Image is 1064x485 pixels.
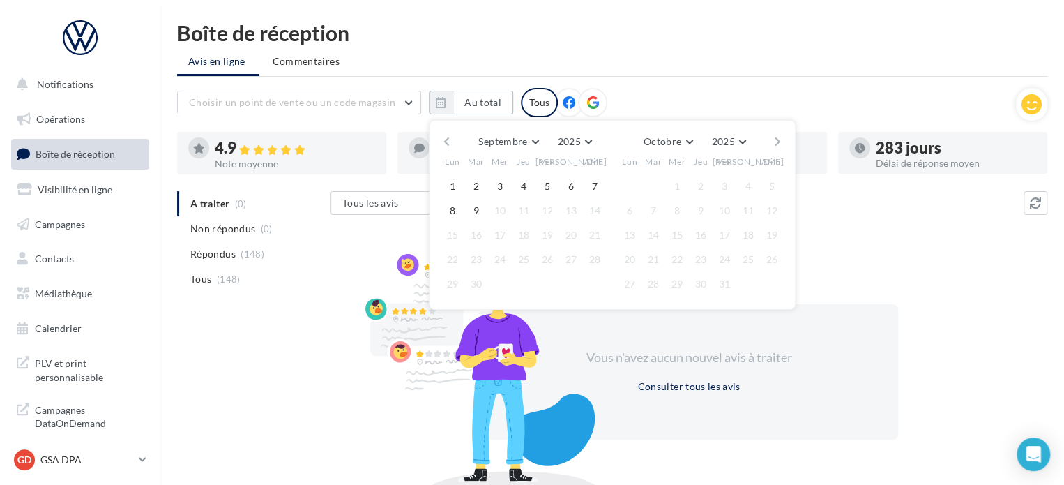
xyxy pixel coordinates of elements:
[177,22,1047,43] div: Boîte de réception
[713,156,784,167] span: [PERSON_NAME]
[489,176,510,197] button: 3
[442,274,463,294] button: 29
[35,288,92,299] span: Médiathèque
[561,200,582,221] button: 13
[8,395,152,436] a: Campagnes DataOnDemand
[561,225,582,246] button: 20
[706,132,751,151] button: 2025
[8,175,152,204] a: Visibilité en ligne
[513,225,534,246] button: 18
[738,176,759,197] button: 4
[11,447,149,473] a: GD GSA DPA
[190,222,255,236] span: Non répondus
[738,225,759,246] button: 18
[644,135,681,147] span: Octobre
[714,176,735,197] button: 3
[177,91,421,114] button: Choisir un point de vente ou un code magasin
[552,132,597,151] button: 2025
[513,200,534,221] button: 11
[8,105,152,134] a: Opérations
[667,200,687,221] button: 8
[489,249,510,270] button: 24
[645,156,662,167] span: Mar
[489,225,510,246] button: 17
[429,91,513,114] button: Au total
[690,176,711,197] button: 2
[261,223,273,234] span: (0)
[667,225,687,246] button: 15
[714,274,735,294] button: 31
[690,200,711,221] button: 9
[714,225,735,246] button: 17
[619,225,640,246] button: 13
[35,354,144,384] span: PLV et print personnalisable
[8,348,152,389] a: PLV et print personnalisable
[537,176,558,197] button: 5
[241,248,264,260] span: (148)
[466,176,487,197] button: 2
[453,91,513,114] button: Au total
[584,176,605,197] button: 7
[8,244,152,274] a: Contacts
[561,176,582,197] button: 6
[643,225,664,246] button: 14
[632,378,745,395] button: Consulter tous les avis
[763,156,780,167] span: Dim
[569,349,809,367] div: Vous n'avez aucun nouvel avis à traiter
[711,135,734,147] span: 2025
[690,249,711,270] button: 23
[466,225,487,246] button: 16
[215,159,375,169] div: Note moyenne
[761,176,782,197] button: 5
[643,274,664,294] button: 28
[217,274,241,285] span: (148)
[466,274,487,294] button: 30
[876,140,1036,156] div: 283 jours
[694,156,708,167] span: Jeu
[190,272,211,286] span: Tous
[330,191,470,215] button: Tous les avis
[442,200,463,221] button: 8
[466,249,487,270] button: 23
[584,200,605,221] button: 14
[537,200,558,221] button: 12
[35,218,85,230] span: Campagnes
[36,148,115,160] span: Boîte de réception
[584,225,605,246] button: 21
[473,132,544,151] button: Septembre
[468,156,485,167] span: Mar
[35,253,74,264] span: Contacts
[442,249,463,270] button: 22
[37,78,93,90] span: Notifications
[189,96,395,108] span: Choisir un point de vente ou un code magasin
[667,274,687,294] button: 29
[492,156,508,167] span: Mer
[761,249,782,270] button: 26
[35,322,82,334] span: Calendrier
[667,249,687,270] button: 22
[8,314,152,343] a: Calendrier
[738,200,759,221] button: 11
[8,279,152,308] a: Médiathèque
[667,176,687,197] button: 1
[561,249,582,270] button: 27
[738,249,759,270] button: 25
[643,200,664,221] button: 7
[619,274,640,294] button: 27
[40,453,133,467] p: GSA DPA
[513,176,534,197] button: 4
[466,200,487,221] button: 9
[17,453,31,467] span: GD
[535,156,607,167] span: [PERSON_NAME]
[876,158,1036,168] div: Délai de réponse moyen
[36,113,85,125] span: Opérations
[442,176,463,197] button: 1
[619,200,640,221] button: 6
[537,225,558,246] button: 19
[537,249,558,270] button: 26
[8,70,146,99] button: Notifications
[215,140,375,156] div: 4.9
[513,249,534,270] button: 25
[35,401,144,431] span: Campagnes DataOnDemand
